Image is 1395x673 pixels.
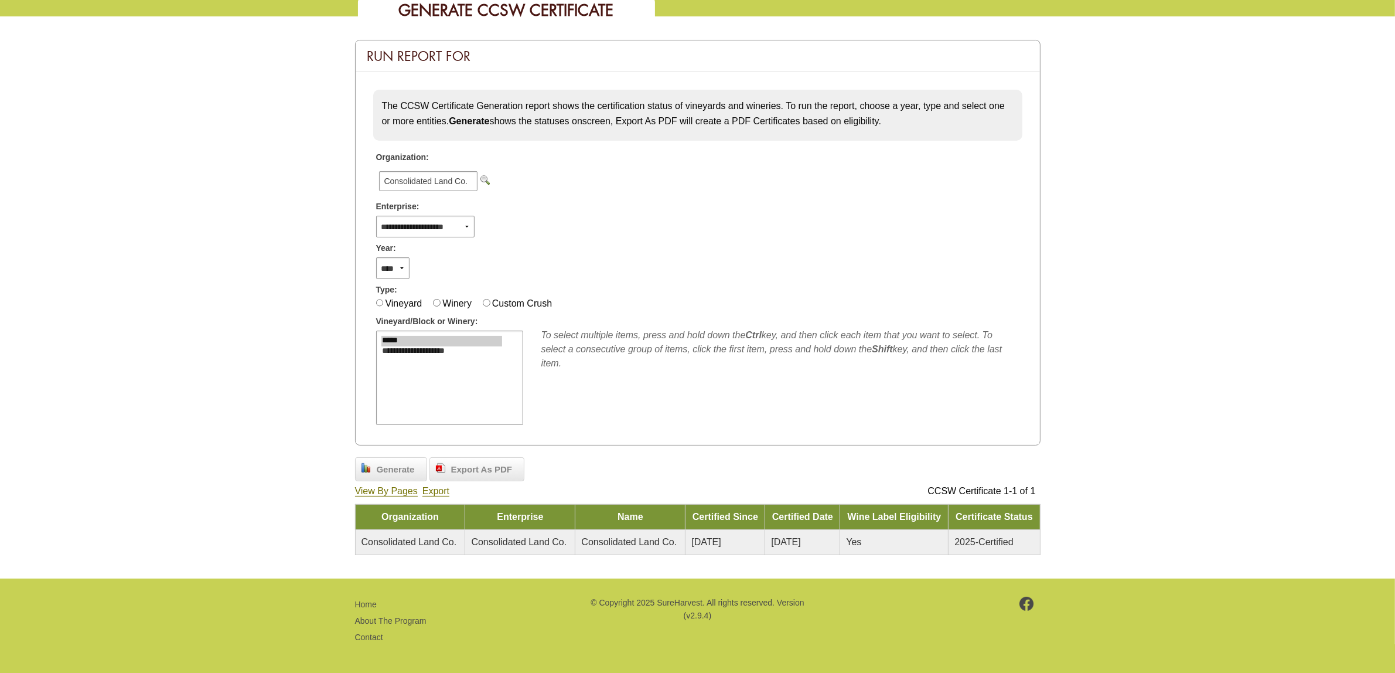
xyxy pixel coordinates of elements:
td: Certified Since [685,504,765,529]
a: Generate [355,457,427,482]
span: Yes [846,537,861,547]
img: doc_pdf.png [436,463,445,473]
span: Enterprise: [376,200,419,213]
span: Consolidated Land Co. [361,537,457,547]
strong: Generate [449,116,489,126]
td: Organization [355,504,465,529]
span: Consolidated Land Co. [471,537,567,547]
div: To select multiple items, press and hold down the key, and then click each item that you want to ... [541,328,1019,371]
p: The CCSW Certificate Generation report shows the certification status of vineyards and wineries. ... [382,98,1014,128]
p: © Copyright 2025 SureHarvest. All rights reserved. Version (v2.9.4) [589,596,806,623]
span: [DATE] [771,537,800,547]
span: CCSW Certificate 1-1 of 1 [927,486,1035,496]
label: Vineyard [385,298,422,308]
span: Consolidated Land Co. [581,537,677,547]
td: Wine Label Eligibility [840,504,949,529]
a: Export As PDF [429,457,524,482]
div: Run Report For [356,40,1040,72]
label: Custom Crush [492,298,552,308]
img: chart_bar.png [361,463,371,473]
span: Type: [376,284,397,296]
img: footer-facebook.png [1019,597,1034,611]
span: Generate [371,463,421,477]
td: Certificate Status [949,504,1040,529]
a: About The Program [355,616,427,626]
a: Export [422,486,449,497]
td: Enterprise [465,504,575,529]
a: Home [355,600,377,609]
span: Export As PDF [445,463,518,477]
td: Certified Date [765,504,840,529]
span: 2025-Certified [954,537,1014,547]
a: Contact [355,633,383,642]
label: Winery [442,298,472,308]
span: [DATE] [691,537,721,547]
a: View By Pages [355,486,418,497]
b: Shift [872,344,893,354]
span: Vineyard/Block or Winery: [376,315,478,328]
b: Ctrl [745,330,762,340]
span: Organization: [376,151,429,164]
td: Name [575,504,685,529]
span: Consolidated Land Co. [379,171,477,191]
span: Year: [376,242,396,254]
